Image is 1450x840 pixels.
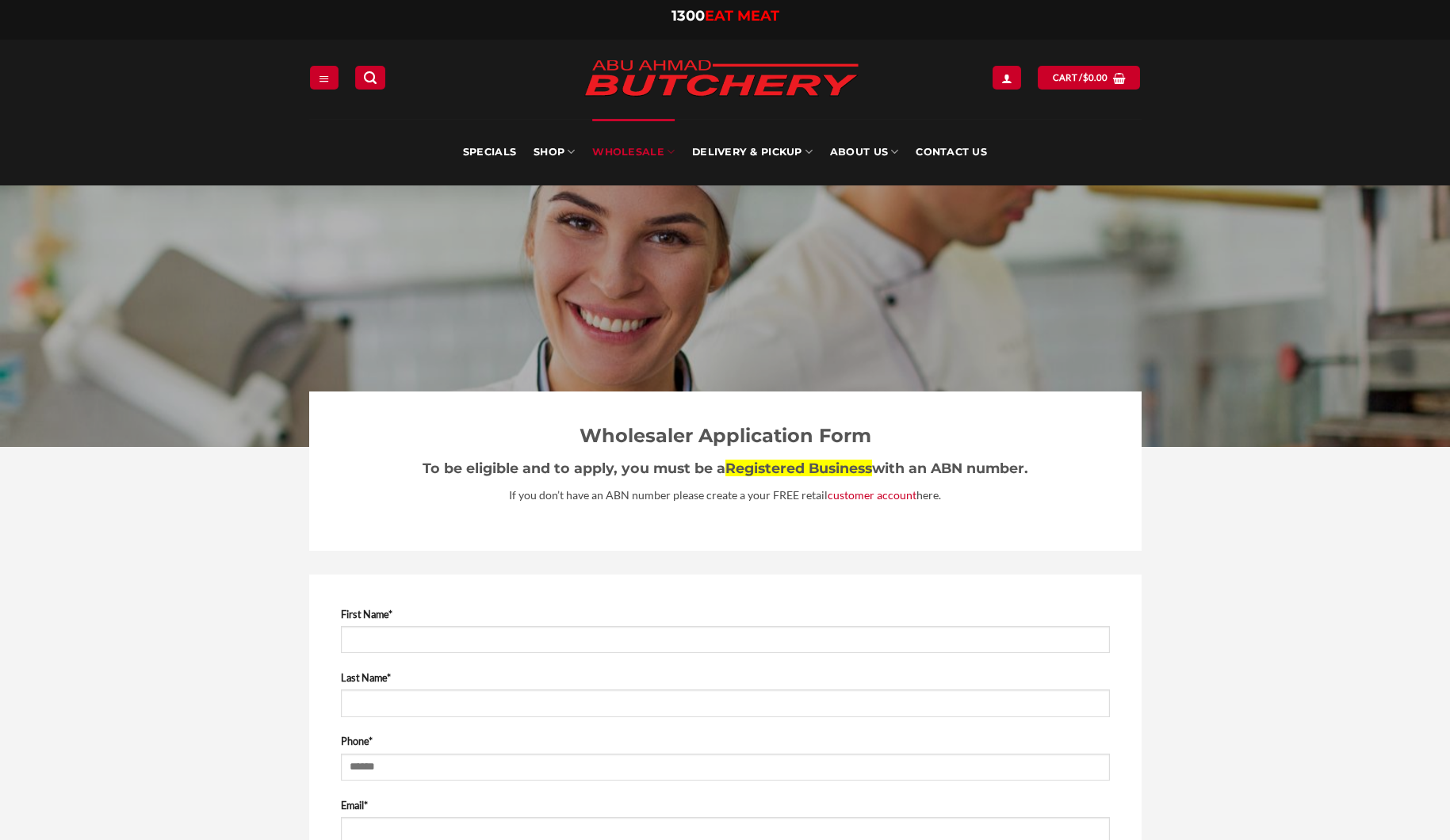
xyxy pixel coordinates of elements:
a: Delivery & Pickup [692,119,813,185]
a: Login [993,66,1021,89]
a: SHOP [534,119,575,185]
a: 1300EAT MEAT [671,7,779,25]
a: View cart [1038,66,1140,89]
span: Cart / [1053,71,1108,85]
a: Search [355,66,385,89]
a: customer account [828,488,916,502]
span: $ [1083,71,1088,85]
a: Wholesale [592,119,675,185]
p: If you don’t have an ABN number please create a your FREE retail here. [341,487,1110,505]
a: Menu [310,66,339,89]
bdi: 0.00 [1083,72,1108,82]
h3: To be eligible and to apply, you must be a with an ABN number. [341,457,1110,479]
span: EAT MEAT [705,7,779,25]
a: Specials [463,119,516,185]
a: About Us [830,119,898,185]
label: First Name [341,606,1110,622]
span: 1300 [671,7,705,25]
img: Abu Ahmad Butchery [571,49,872,109]
a: Contact Us [916,119,987,185]
strong: Wholesaler Application Form [580,424,871,447]
label: Last Name [341,670,1110,685]
strong: Registered Business [725,460,872,476]
label: Phone [341,733,1110,749]
label: Email [341,797,1110,813]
